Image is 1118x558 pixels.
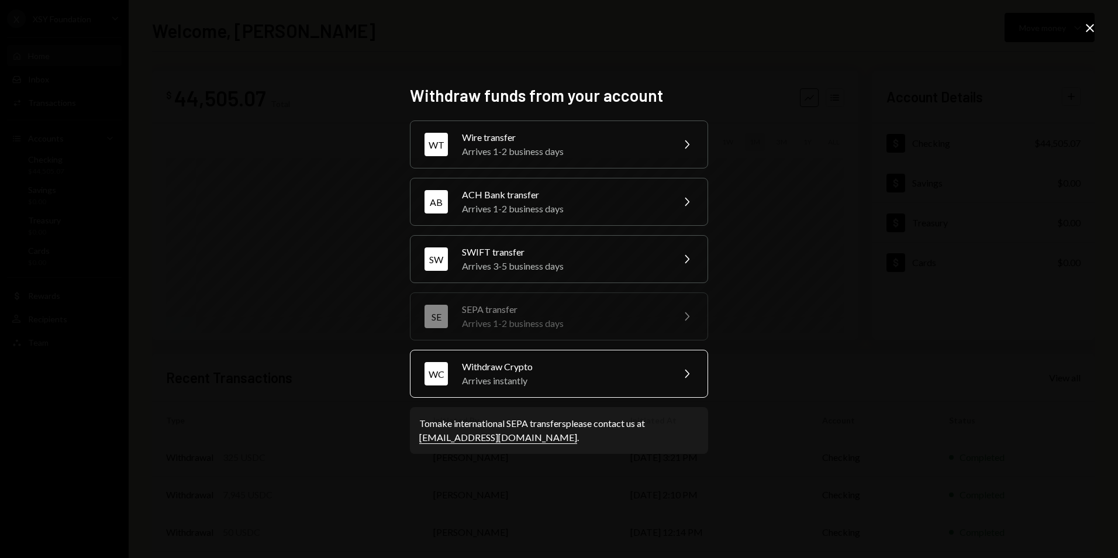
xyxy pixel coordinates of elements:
div: Arrives 1-2 business days [462,202,665,216]
h2: Withdraw funds from your account [410,84,708,107]
div: Wire transfer [462,130,665,144]
button: WCWithdraw CryptoArrives instantly [410,350,708,398]
div: Arrives instantly [462,374,665,388]
div: Arrives 1-2 business days [462,144,665,159]
div: Withdraw Crypto [462,360,665,374]
div: SWIFT transfer [462,245,665,259]
button: SWSWIFT transferArrives 3-5 business days [410,235,708,283]
div: WT [425,133,448,156]
div: SEPA transfer [462,302,665,316]
button: ABACH Bank transferArrives 1-2 business days [410,178,708,226]
div: To make international SEPA transfers please contact us at . [419,416,699,445]
button: SESEPA transferArrives 1-2 business days [410,292,708,340]
button: WTWire transferArrives 1-2 business days [410,120,708,168]
a: [EMAIL_ADDRESS][DOMAIN_NAME] [419,432,577,444]
div: AB [425,190,448,213]
div: WC [425,362,448,385]
div: Arrives 3-5 business days [462,259,665,273]
div: SW [425,247,448,271]
div: Arrives 1-2 business days [462,316,665,330]
div: ACH Bank transfer [462,188,665,202]
div: SE [425,305,448,328]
